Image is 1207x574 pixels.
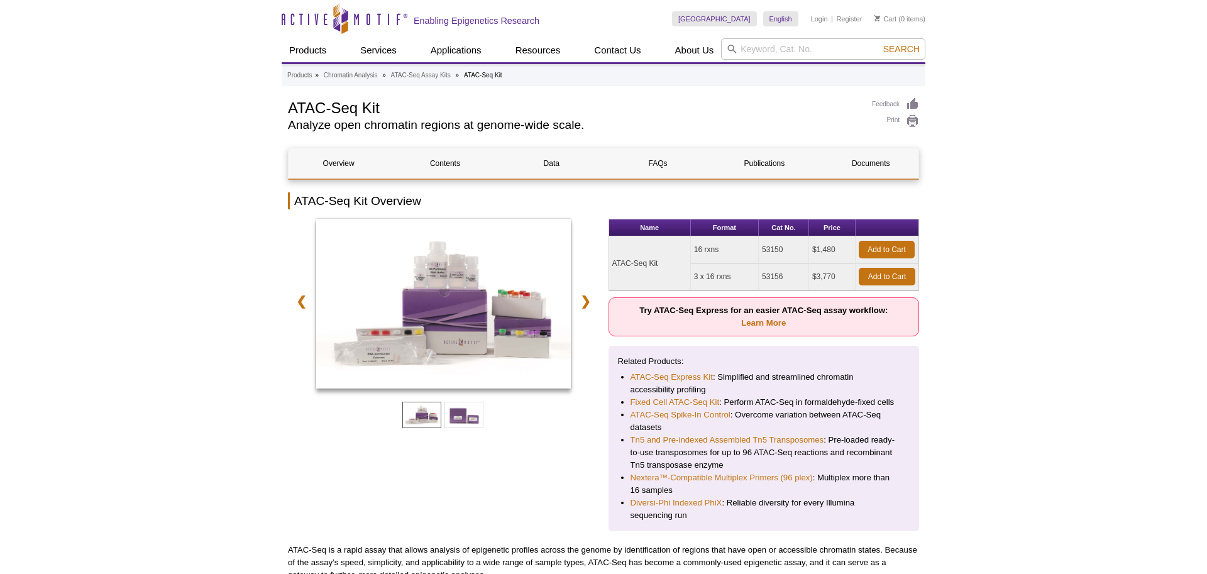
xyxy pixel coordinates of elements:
a: Contents [395,148,495,179]
a: Login [811,14,828,23]
a: ❯ [572,287,599,316]
li: ATAC-Seq Kit [464,72,502,79]
a: [GEOGRAPHIC_DATA] [672,11,757,26]
a: Feedback [872,97,919,111]
a: Chromatin Analysis [324,70,378,81]
td: 53150 [759,236,809,263]
a: Cart [874,14,896,23]
h2: ATAC-Seq Kit Overview [288,192,919,209]
h1: ATAC-Seq Kit [288,97,859,116]
a: Applications [423,38,489,62]
a: Print [872,114,919,128]
a: FAQs [608,148,708,179]
a: Data [502,148,602,179]
a: Services [353,38,404,62]
li: (0 items) [874,11,925,26]
li: » [315,72,319,79]
a: Tn5 and Pre-indexed Assembled Tn5 Transposomes [631,434,824,446]
td: $3,770 [809,263,856,290]
a: Publications [714,148,814,179]
a: English [763,11,798,26]
td: 3 x 16 rxns [691,263,759,290]
li: | [831,11,833,26]
a: Fixed Cell ATAC-Seq Kit [631,396,720,409]
a: Products [287,70,312,81]
li: » [382,72,386,79]
img: ATAC-Seq Kit [316,219,571,389]
td: 53156 [759,263,809,290]
a: ATAC-Seq Spike-In Control [631,409,730,421]
li: : Multiplex more than 16 samples [631,472,898,497]
li: » [456,72,460,79]
a: Nextera™-Compatible Multiplex Primers (96 plex) [631,472,813,484]
h2: Analyze open chromatin regions at genome-wide scale. [288,119,859,131]
a: Documents [821,148,921,179]
th: Name [609,219,691,236]
p: Related Products: [618,355,910,368]
strong: Try ATAC-Seq Express for an easier ATAC-Seq assay workflow: [639,306,888,328]
a: Contact Us [587,38,648,62]
li: : Pre-loaded ready-to-use transposomes for up to 96 ATAC-Seq reactions and recombinant Tn5 transp... [631,434,898,472]
a: ATAC-Seq Kit [316,219,571,392]
a: Products [282,38,334,62]
a: Resources [508,38,568,62]
th: Price [809,219,856,236]
li: : Simplified and streamlined chromatin accessibility profiling [631,371,898,396]
td: ATAC-Seq Kit [609,236,691,290]
a: Learn More [741,318,786,328]
th: Cat No. [759,219,809,236]
li: : Perform ATAC-Seq in formaldehyde-fixed cells [631,396,898,409]
a: About Us [668,38,722,62]
button: Search [879,43,923,55]
a: Add to Cart [859,241,915,258]
img: Your Cart [874,15,880,21]
td: 16 rxns [691,236,759,263]
span: Search [883,44,920,54]
h2: Enabling Epigenetics Research [414,15,539,26]
a: ATAC-Seq Assay Kits [391,70,451,81]
a: Register [836,14,862,23]
input: Keyword, Cat. No. [721,38,925,60]
th: Format [691,219,759,236]
a: ATAC-Seq Express Kit [631,371,713,384]
a: Add to Cart [859,268,915,285]
td: $1,480 [809,236,856,263]
li: : Overcome variation between ATAC-Seq datasets [631,409,898,434]
a: Overview [289,148,389,179]
a: Diversi-Phi Indexed PhiX [631,497,722,509]
li: : Reliable diversity for every Illumina sequencing run [631,497,898,522]
a: ❮ [288,287,315,316]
